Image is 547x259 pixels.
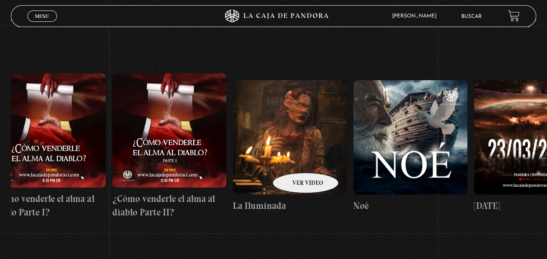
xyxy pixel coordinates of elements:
[508,10,520,22] a: View your shopping cart
[461,14,482,19] a: Buscar
[233,199,347,213] h4: La Iluminada
[521,12,536,27] button: Next
[112,192,226,219] h4: ¿Cómo venderle el alma al diablo Parte II?
[35,14,49,19] span: Menu
[353,199,467,213] h4: Noé
[112,34,226,258] a: ¿Cómo venderle el alma al diablo Parte II?
[32,21,53,27] span: Cerrar
[387,14,445,19] span: [PERSON_NAME]
[233,34,347,258] a: La Iluminada
[353,34,467,258] a: Noé
[11,12,26,27] button: Previous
